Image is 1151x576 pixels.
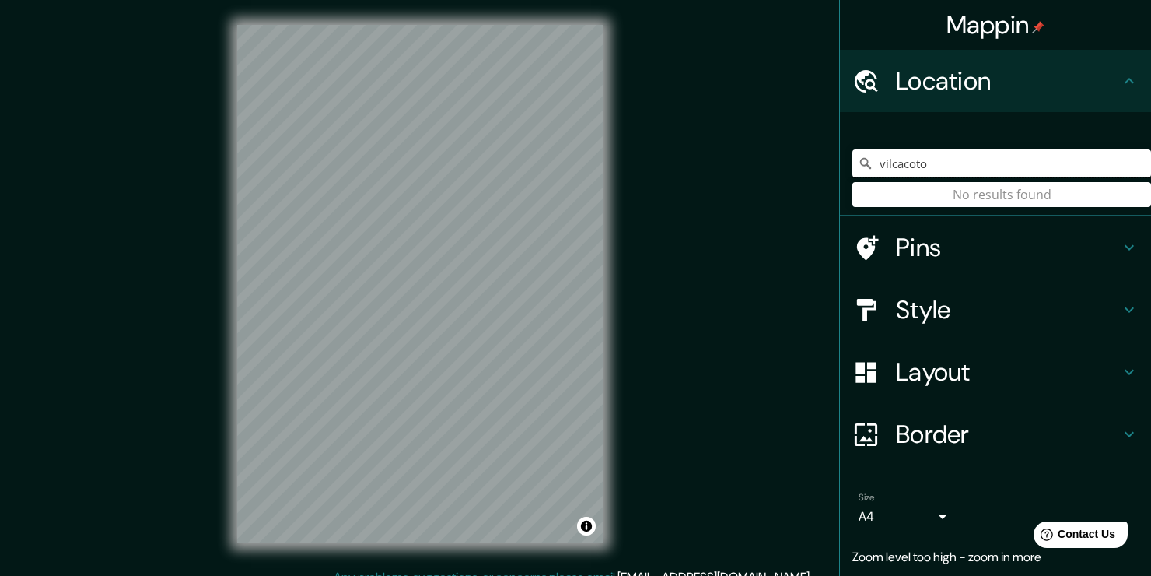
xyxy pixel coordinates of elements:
[896,65,1120,97] h4: Location
[859,504,952,529] div: A4
[577,517,596,536] button: Toggle attribution
[1032,21,1044,33] img: pin-icon.png
[840,341,1151,403] div: Layout
[840,403,1151,465] div: Border
[896,232,1120,263] h4: Pins
[840,216,1151,279] div: Pins
[852,182,1151,207] div: No results found
[852,548,1139,567] p: Zoom level too high - zoom in more
[840,50,1151,112] div: Location
[852,149,1151,177] input: Pick your city or area
[840,279,1151,341] div: Style
[896,294,1120,325] h4: Style
[237,25,603,543] canvas: Map
[946,9,1045,40] h4: Mappin
[896,356,1120,388] h4: Layout
[859,491,875,504] label: Size
[1013,515,1134,559] iframe: Help widget launcher
[896,419,1120,450] h4: Border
